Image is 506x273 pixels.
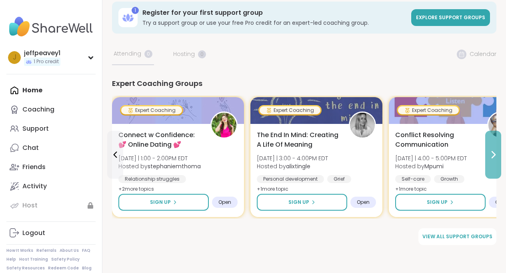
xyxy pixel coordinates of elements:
[357,199,370,205] span: Open
[6,196,96,215] a: Host
[118,154,201,162] span: [DATE] | 1:00 - 2:00PM EDT
[434,175,464,183] div: Growth
[22,201,38,210] div: Host
[411,9,490,26] a: Explore support groups
[6,223,96,243] a: Logout
[212,113,236,137] img: stephaniemthoma
[6,257,16,262] a: Help
[327,175,351,183] div: Grief
[6,13,96,41] img: ShareWell Nav Logo
[150,199,171,206] span: Sign Up
[257,154,328,162] span: [DATE] | 3:00 - 4:00PM EDT
[34,58,59,65] span: 1 Pro credit
[350,113,375,137] img: alixtingle
[395,154,467,162] span: [DATE] | 4:00 - 5:00PM EDT
[257,175,324,183] div: Personal development
[260,106,320,114] div: Expert Coaching
[6,248,33,253] a: How It Works
[418,228,496,245] a: View all support groups
[22,124,49,133] div: Support
[422,233,492,240] span: View all support groups
[6,100,96,119] a: Coaching
[6,177,96,196] a: Activity
[112,78,496,89] div: Expert Coaching Groups
[142,19,406,27] h3: Try a support group or use your free Pro credit for an expert-led coaching group.
[51,257,80,262] a: Safety Policy
[218,199,231,205] span: Open
[13,52,16,63] span: j
[6,119,96,138] a: Support
[395,130,478,149] span: Conflict Resolving Communication
[416,14,485,21] span: Explore support groups
[395,162,467,170] span: Hosted by
[132,7,139,14] div: 1
[22,182,47,191] div: Activity
[118,130,202,149] span: Connect w Confidence: 💕 Online Dating 💕
[6,265,45,271] a: Safety Resources
[36,248,56,253] a: Referrals
[257,162,328,170] span: Hosted by
[257,130,340,149] span: The End In Mind: Creating A Life Of Meaning
[424,162,444,170] b: Mpumi
[82,248,90,253] a: FAQ
[257,194,347,211] button: Sign Up
[22,229,45,237] div: Logout
[288,199,309,206] span: Sign Up
[48,265,79,271] a: Redeem Code
[118,175,186,183] div: Relationship struggles
[286,162,310,170] b: alixtingle
[395,194,486,211] button: Sign Up
[19,257,48,262] a: Host Training
[121,106,182,114] div: Expert Coaching
[118,162,201,170] span: Hosted by
[22,143,39,152] div: Chat
[142,8,406,17] h3: Register for your first support group
[60,248,79,253] a: About Us
[22,163,46,171] div: Friends
[148,162,201,170] b: stephaniemthoma
[398,106,459,114] div: Expert Coaching
[22,105,54,114] div: Coaching
[395,175,431,183] div: Self-care
[6,138,96,157] a: Chat
[427,199,448,206] span: Sign Up
[118,194,209,211] button: Sign Up
[6,157,96,177] a: Friends
[82,265,92,271] a: Blog
[24,49,60,58] div: jeffpeavey1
